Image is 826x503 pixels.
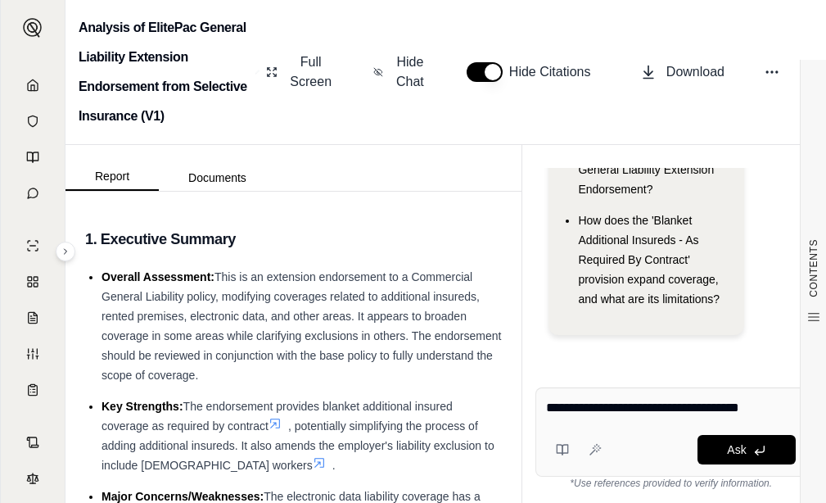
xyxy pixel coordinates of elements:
[666,62,724,82] span: Download
[102,400,183,413] span: Key Strengths:
[79,13,249,131] h2: Analysis of ElitePac General Liability Extension Endorsement from Selective Insurance (V1)
[16,11,49,44] button: Expand sidebar
[11,301,55,334] a: Claim Coverage
[260,46,341,98] button: Full Screen
[535,477,806,490] div: *Use references provided to verify information.
[23,18,43,38] img: Expand sidebar
[102,400,453,433] span: The endorsement provides blanket additional insured coverage as required by contract
[367,46,434,98] button: Hide Chat
[65,163,159,191] button: Report
[393,52,427,92] span: Hide Chat
[11,141,55,174] a: Prompt Library
[11,374,55,406] a: Coverage Table
[159,165,276,191] button: Documents
[102,419,494,472] span: , potentially simplifying the process of adding additional insureds. It also amends the employer'...
[102,270,214,283] span: Overall Assessment:
[578,214,720,306] span: How does the 'Blanket Additional Insureds - As Required By Contract' provision expand coverage, a...
[11,338,55,370] a: Custom Report
[807,239,820,297] span: CONTENTS
[11,229,55,262] a: Single Policy
[11,105,55,138] a: Documents Vault
[11,69,55,102] a: Home
[287,52,334,92] span: Full Screen
[697,435,796,464] button: Ask
[56,242,75,261] button: Expand sidebar
[634,56,731,88] button: Download
[11,426,55,459] a: Contract Analysis
[102,270,501,382] span: This is an extension endorsement to a Commercial General Liability policy, modifying coverages re...
[11,265,55,298] a: Policy Comparisons
[509,62,601,82] span: Hide Citations
[332,459,336,472] span: .
[11,177,55,210] a: Chat
[85,224,502,254] h3: 1. Executive Summary
[11,462,55,495] a: Legal Search Engine
[102,490,264,503] span: Major Concerns/Weaknesses:
[727,443,746,456] span: Ask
